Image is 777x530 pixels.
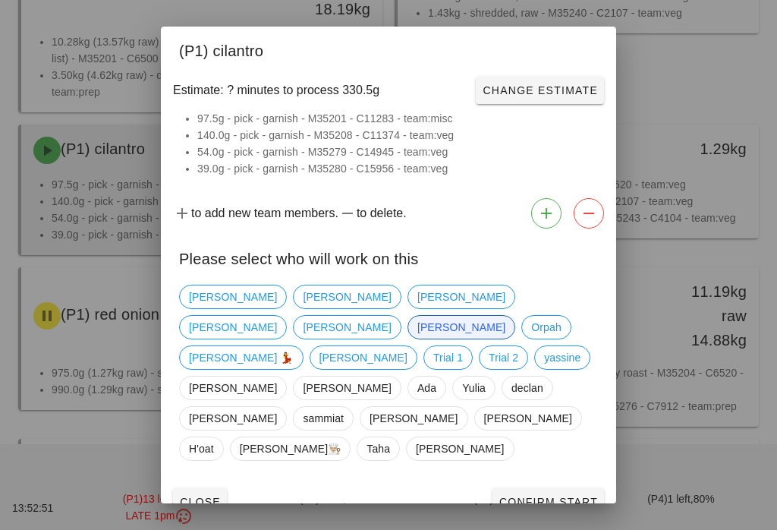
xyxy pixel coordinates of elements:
[173,81,379,99] span: Estimate: ? minutes to process 330.5g
[189,377,277,399] span: [PERSON_NAME]
[482,84,598,96] span: Change Estimate
[417,377,436,399] span: Ada
[303,377,391,399] span: [PERSON_NAME]
[240,437,341,460] span: [PERSON_NAME]👨🏼‍🍳
[492,488,604,516] button: Confirm Start
[161,235,616,279] div: Please select who will work on this
[197,110,598,127] li: 97.5g - pick - garnish - M35201 - C11283 - team:misc
[433,346,463,369] span: Trial 1
[531,316,561,339] span: Orpah
[511,377,543,399] span: declan
[189,316,277,339] span: [PERSON_NAME]
[189,407,277,430] span: [PERSON_NAME]
[462,377,486,399] span: Yulia
[303,286,391,308] span: [PERSON_NAME]
[499,496,598,508] span: Confirm Start
[189,437,214,460] span: H'oat
[303,407,344,430] span: sammiat
[161,27,616,71] div: (P1) cilantro
[366,437,390,460] span: Taha
[319,346,407,369] span: [PERSON_NAME]
[173,488,227,516] button: Close
[197,127,598,144] li: 140.0g - pick - garnish - M35208 - C11374 - team:veg
[476,77,604,104] button: Change Estimate
[197,144,598,160] li: 54.0g - pick - garnish - M35279 - C14945 - team:veg
[489,346,518,369] span: Trial 2
[484,407,572,430] span: [PERSON_NAME]
[161,192,616,235] div: to add new team members. to delete.
[179,496,221,508] span: Close
[417,316,505,339] span: [PERSON_NAME]
[370,407,458,430] span: [PERSON_NAME]
[416,437,504,460] span: [PERSON_NAME]
[189,346,294,369] span: [PERSON_NAME] 💃
[303,316,391,339] span: [PERSON_NAME]
[417,286,505,308] span: [PERSON_NAME]
[197,160,598,177] li: 39.0g - pick - garnish - M35280 - C15956 - team:veg
[189,286,277,308] span: [PERSON_NAME]
[544,346,580,369] span: yassine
